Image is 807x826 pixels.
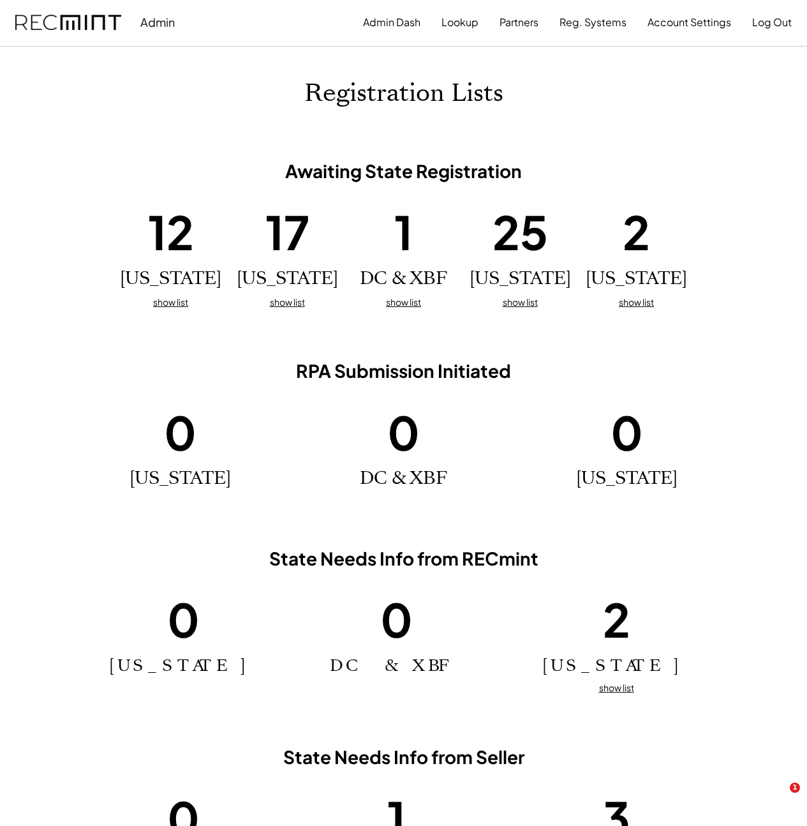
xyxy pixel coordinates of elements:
h1: 2 [603,589,630,649]
h2: [US_STATE] [237,268,338,290]
h1: 2 [623,202,650,262]
span: 1 [790,783,800,793]
div: Admin [140,15,175,29]
h1: 0 [387,402,420,462]
h1: 17 [265,202,309,262]
u: show list [503,296,538,308]
h2: [US_STATE] [542,656,691,675]
h2: DC & XBF [360,268,447,290]
h3: State Needs Info from RECmint [117,547,691,570]
h1: 0 [167,589,200,649]
h2: [US_STATE] [576,468,677,490]
h3: State Needs Info from Seller [117,746,691,769]
u: show list [153,296,188,308]
h2: [US_STATE] [130,468,231,490]
button: Lookup [441,10,478,35]
h1: 0 [380,589,413,649]
u: show list [386,296,421,308]
button: Account Settings [648,10,731,35]
h2: [US_STATE] [109,656,258,675]
button: Log Out [752,10,792,35]
iframe: Intercom live chat [764,783,794,813]
button: Admin Dash [363,10,420,35]
h3: RPA Submission Initiated [117,359,691,382]
h1: 1 [394,202,413,262]
u: show list [270,296,305,308]
u: show list [599,682,634,693]
h2: DC & XBF [330,656,463,675]
button: Reg. Systems [559,10,626,35]
h3: Awaiting State Registration [117,160,691,183]
h1: 0 [164,402,196,462]
h1: 25 [492,202,548,262]
h1: Registration Lists [304,79,503,109]
h1: 0 [611,402,643,462]
h1: 12 [148,202,194,262]
button: Partners [500,10,538,35]
h2: DC & XBF [360,468,447,490]
h2: [US_STATE] [586,268,687,290]
img: recmint-logotype%403x.png [15,15,121,31]
h2: [US_STATE] [120,268,221,290]
h2: [US_STATE] [470,268,571,290]
u: show list [619,296,654,308]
